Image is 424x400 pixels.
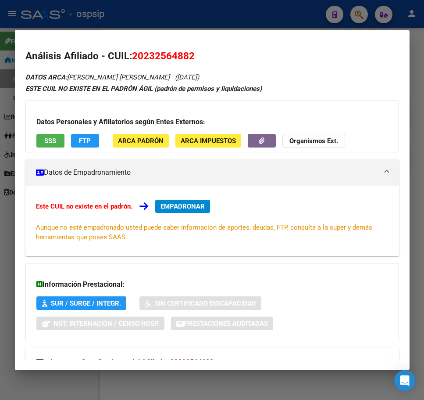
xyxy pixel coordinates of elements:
[181,137,236,145] span: ARCA Impuestos
[36,134,64,148] button: SSS
[289,137,338,145] strong: Organismos Ext.
[44,137,56,145] span: SSS
[36,202,132,210] strong: Este CUIL no existe en el padrón.
[36,223,372,241] span: Aunque no esté empadronado usted puede saber información de aportes, deudas, FTP, consulta a la s...
[53,320,159,328] span: Not. Internacion / Censo Hosp.
[394,370,415,391] div: Open Intercom Messenger
[79,137,91,145] span: FTP
[282,134,345,148] button: Organismos Ext.
[175,134,241,148] button: ARCA Impuestos
[36,167,378,178] mat-panel-title: Datos de Empadronamiento
[171,317,273,330] button: Prestaciones Auditadas
[155,299,256,307] span: Sin Certificado Discapacidad
[51,299,121,307] span: SUR / SURGE / INTEGR.
[25,159,399,186] mat-expansion-panel-header: Datos de Empadronamiento
[132,50,195,61] span: 20232564882
[184,320,268,328] span: Prestaciones Auditadas
[71,134,99,148] button: FTP
[36,317,164,330] button: Not. Internacion / Censo Hosp.
[113,134,169,148] button: ARCA Padrón
[36,117,388,127] h3: Datos Personales y Afiliatorios según Entes Externos:
[25,49,399,64] h2: Análisis Afiliado - CUIL:
[25,73,170,81] span: [PERSON_NAME] [PERSON_NAME]
[139,296,261,310] button: Sin Certificado Discapacidad
[25,186,399,256] div: Datos de Empadronamiento
[25,348,399,376] mat-expansion-panel-header: Aportes y Contribuciones del Afiliado: 20232564882
[49,358,214,366] span: Aportes y Contribuciones del Afiliado: 20232564882
[25,73,67,81] strong: DATOS ARCA:
[25,85,262,93] strong: ESTE CUIL NO EXISTE EN EL PADRÓN ÁGIL (padrón de permisos y liquidaciones)
[160,202,205,210] span: EMPADRONAR
[36,296,126,310] button: SUR / SURGE / INTEGR.
[118,137,164,145] span: ARCA Padrón
[175,73,199,81] span: ([DATE])
[155,200,210,213] button: EMPADRONAR
[36,279,388,290] h3: Información Prestacional:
